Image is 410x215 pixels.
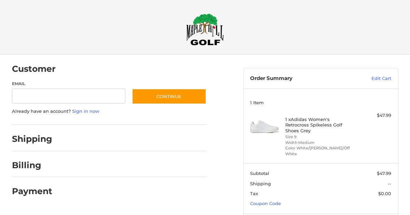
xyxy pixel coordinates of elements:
p: Already have an account? [12,108,206,115]
span: $47.99 [377,171,391,176]
span: Shipping [250,181,271,186]
h2: Shipping [12,134,52,144]
iframe: Google Customer Reviews [354,197,410,215]
a: Coupon Code [250,201,281,206]
h3: 1 Item [250,100,391,105]
h2: Billing [12,160,52,171]
button: Continue [132,89,206,104]
span: $0.00 [378,191,391,196]
h3: Order Summary [250,75,346,82]
iframe: Gorgias live chat messenger [7,186,81,208]
li: Color White/[PERSON_NAME]/Off White [285,145,354,157]
h2: Customer [12,64,56,74]
span: Tax [250,191,258,196]
li: Size 9 [285,134,354,140]
h4: 1 x Adidas Women's Retrocross Spikeless Golf Shoes Grey [285,117,354,133]
img: Maple Hill Golf [186,13,224,45]
li: Width Medium [285,140,354,146]
a: Edit Cart [346,75,391,82]
div: $47.99 [356,112,391,119]
span: -- [388,181,391,186]
label: Email [12,81,125,87]
span: Subtotal [250,171,269,176]
a: Sign in now [72,108,99,114]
